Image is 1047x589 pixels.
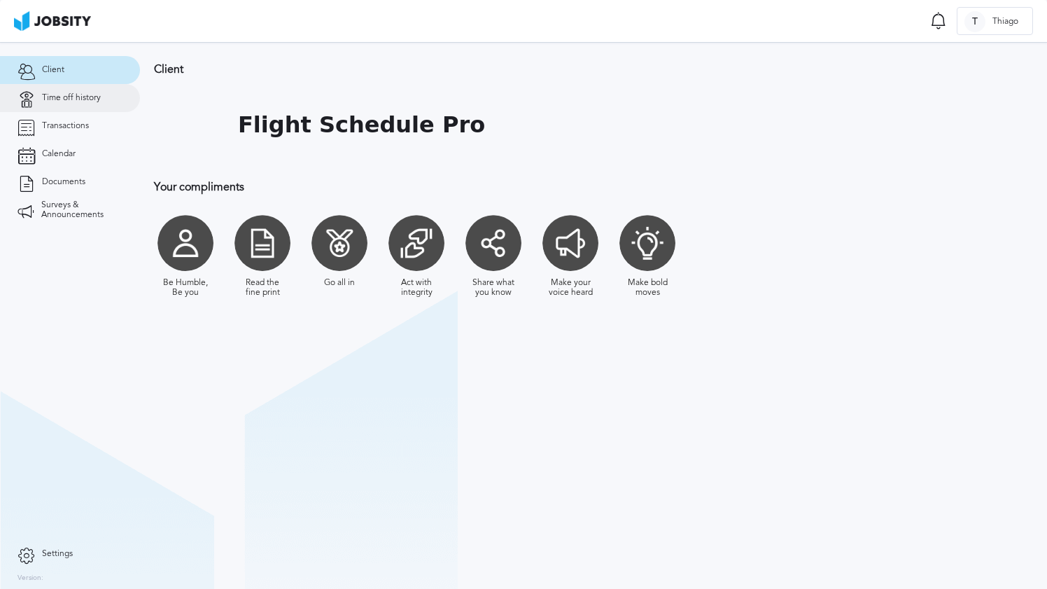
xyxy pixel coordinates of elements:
[42,93,101,103] span: Time off history
[42,149,76,159] span: Calendar
[957,7,1033,35] button: TThiago
[469,278,518,298] div: Share what you know
[985,17,1025,27] span: Thiago
[17,574,43,583] label: Version:
[154,181,913,193] h3: Your compliments
[546,278,595,298] div: Make your voice heard
[392,278,441,298] div: Act with integrity
[42,121,89,131] span: Transactions
[42,177,85,187] span: Documents
[238,278,287,298] div: Read the fine print
[154,63,913,76] h3: Client
[623,278,672,298] div: Make bold moves
[42,549,73,559] span: Settings
[41,200,122,220] span: Surveys & Announcements
[324,278,355,288] div: Go all in
[161,278,210,298] div: Be Humble, Be you
[964,11,985,32] div: T
[42,65,64,75] span: Client
[14,11,91,31] img: ab4bad089aa723f57921c736e9817d99.png
[238,112,485,138] h1: Flight Schedule Pro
